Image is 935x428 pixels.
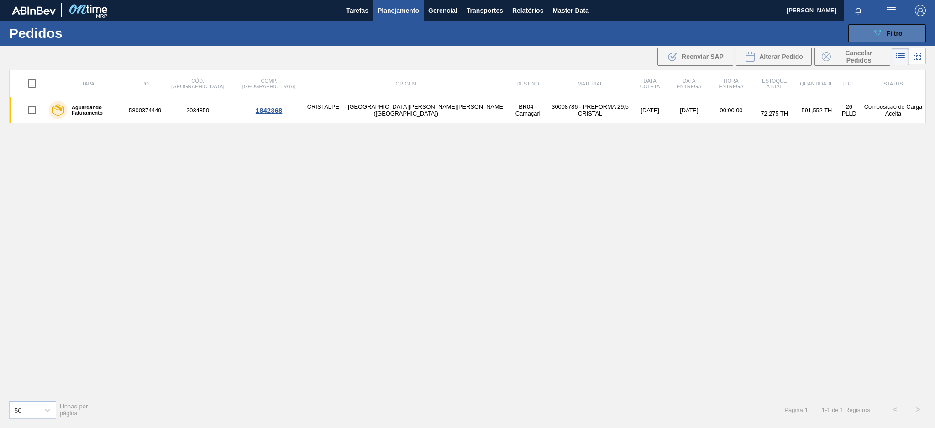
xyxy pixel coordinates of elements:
[512,5,543,16] span: Relatórios
[79,81,95,86] span: Etapa
[171,78,224,89] span: Cód. [GEOGRAPHIC_DATA]
[9,28,147,38] h1: Pedidos
[837,97,861,123] td: 26 PLLD
[346,5,368,16] span: Tarefas
[305,97,507,123] td: CRISTALPET - [GEOGRAPHIC_DATA][PERSON_NAME][PERSON_NAME] ([GEOGRAPHIC_DATA])
[883,81,903,86] span: Status
[842,81,856,86] span: Lote
[800,81,833,86] span: Quantidade
[844,4,873,17] button: Notificações
[127,97,163,123] td: 5800374449
[668,97,710,123] td: [DATE]
[67,105,124,116] label: Aguardando Faturamento
[467,5,503,16] span: Transportes
[892,48,909,65] div: Visão em Lista
[814,48,890,66] button: Cancelar Pedidos
[814,48,890,66] div: Cancelar Pedidos em Massa
[886,5,897,16] img: userActions
[142,81,149,86] span: PO
[759,53,803,60] span: Alterar Pedido
[784,407,808,413] span: Página : 1
[682,53,724,60] span: Reenviar SAP
[677,78,701,89] span: Data entrega
[640,78,660,89] span: Data coleta
[242,78,295,89] span: Comp. [GEOGRAPHIC_DATA]
[12,6,56,15] img: TNhmsLtSVTkK8tSr43FrP2fwEKptu5GPRR3wAAAABJRU5ErkJggg==
[835,49,883,64] span: Cancelar Pedidos
[796,97,837,123] td: 591,552 TH
[719,78,743,89] span: Hora Entrega
[736,48,812,66] div: Alterar Pedido
[578,81,603,86] span: Material
[762,78,787,89] span: Estoque atual
[163,97,232,123] td: 2034850
[848,24,926,42] button: Filtro
[710,97,753,123] td: 00:00:00
[822,407,870,413] span: 1 - 1 de 1 Registros
[861,97,926,123] td: Composição de Carga Aceita
[549,97,631,123] td: 30008786 - PREFORMA 29,5 CRISTAL
[907,398,930,421] button: >
[761,110,788,117] span: 72,275 TH
[887,30,903,37] span: Filtro
[915,5,926,16] img: Logout
[428,5,457,16] span: Gerencial
[10,97,926,123] a: Aguardando Faturamento58003744492034850CRISTALPET - [GEOGRAPHIC_DATA][PERSON_NAME][PERSON_NAME] (...
[909,48,926,65] div: Visão em Cards
[14,406,22,414] div: 50
[552,5,588,16] span: Master Data
[396,81,416,86] span: Origem
[884,398,907,421] button: <
[378,5,419,16] span: Planejamento
[234,106,304,114] div: 1842368
[516,81,539,86] span: Destino
[657,48,733,66] div: Reenviar SAP
[60,403,88,417] span: Linhas por página
[507,97,549,123] td: BR04 - Camaçari
[631,97,668,123] td: [DATE]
